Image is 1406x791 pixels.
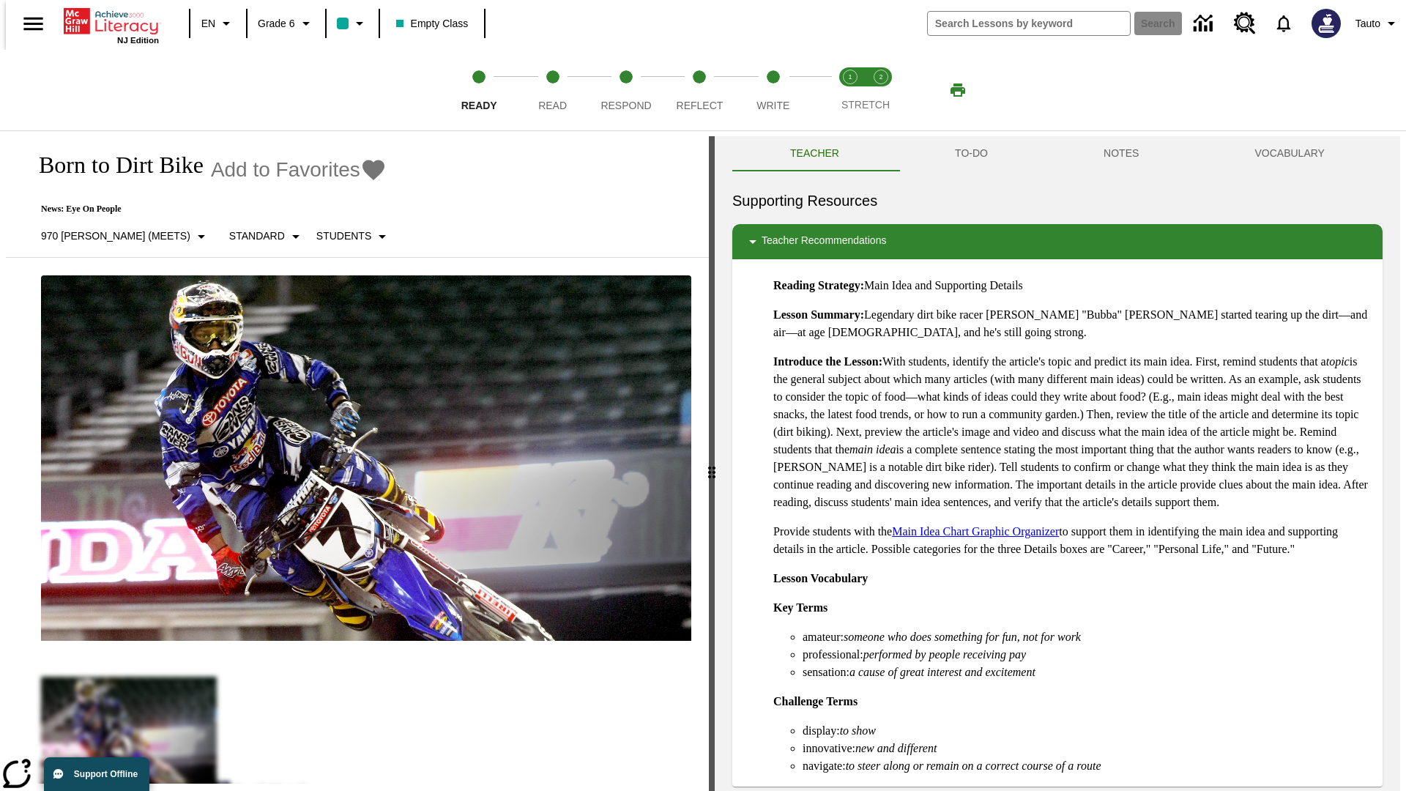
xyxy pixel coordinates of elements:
[709,136,715,791] div: Press Enter or Spacebar and then press right and left arrow keys to move the slider
[331,10,374,37] button: Class color is teal. Change class color
[773,523,1371,558] p: Provide students with the to support them in identifying the main idea and supporting details in ...
[803,740,1371,757] li: innovative:
[762,233,886,250] p: Teacher Recommendations
[840,724,876,737] em: to show
[195,10,242,37] button: Language: EN, Select a language
[855,742,937,754] em: new and different
[773,279,864,291] strong: Reading Strategy:
[201,16,215,31] span: EN
[732,136,897,171] button: Teacher
[803,757,1371,775] li: navigate:
[773,308,864,321] strong: Lesson Summary:
[223,223,310,250] button: Scaffolds, Standard
[773,306,1371,341] p: Legendary dirt bike racer [PERSON_NAME] "Bubba" [PERSON_NAME] started tearing up the dirt—and air...
[732,189,1383,212] h6: Supporting Resources
[803,628,1371,646] li: amateur:
[258,16,295,31] span: Grade 6
[863,648,1026,661] em: performed by people receiving pay
[252,10,321,37] button: Grade: Grade 6, Select a grade
[732,224,1383,259] div: Teacher Recommendations
[934,77,981,103] button: Print
[829,50,871,130] button: Stretch Read step 1 of 2
[44,757,149,791] button: Support Offline
[117,36,159,45] span: NJ Edition
[211,157,387,182] button: Add to Favorites - Born to Dirt Bike
[1046,136,1197,171] button: NOTES
[310,223,397,250] button: Select Student
[23,152,204,179] h1: Born to Dirt Bike
[803,646,1371,664] li: professional:
[849,666,1035,678] em: a cause of great interest and excitement
[803,722,1371,740] li: display:
[841,99,890,111] span: STRETCH
[849,443,896,456] em: main idea
[510,50,595,130] button: Read step 2 of 5
[229,229,285,244] p: Standard
[211,158,360,182] span: Add to Favorites
[892,525,1059,538] a: Main Idea Chart Graphic Organizer
[773,695,858,708] strong: Challenge Terms
[715,136,1400,791] div: activity
[23,204,397,215] p: News: Eye On People
[677,100,724,111] span: Reflect
[1185,4,1225,44] a: Data Center
[41,275,691,642] img: Motocross racer James Stewart flies through the air on his dirt bike.
[773,572,868,584] strong: Lesson Vocabulary
[6,136,709,784] div: reading
[928,12,1130,35] input: search field
[74,769,138,779] span: Support Offline
[846,760,1101,772] em: to steer along or remain on a correct course of a route
[12,2,55,45] button: Open side menu
[1303,4,1350,42] button: Select a new avatar
[396,16,469,31] span: Empty Class
[1265,4,1303,42] a: Notifications
[1197,136,1383,171] button: VOCABULARY
[64,5,159,45] div: Home
[1225,4,1265,43] a: Resource Center, Will open in new tab
[1355,16,1380,31] span: Tauto
[897,136,1046,171] button: TO-DO
[773,601,827,614] strong: Key Terms
[35,223,216,250] button: Select Lexile, 970 Lexile (Meets)
[1312,9,1341,38] img: Avatar
[773,277,1371,294] p: Main Idea and Supporting Details
[657,50,742,130] button: Reflect step 4 of 5
[316,229,371,244] p: Students
[600,100,651,111] span: Respond
[848,73,852,81] text: 1
[731,50,816,130] button: Write step 5 of 5
[436,50,521,130] button: Ready step 1 of 5
[732,136,1383,171] div: Instructional Panel Tabs
[41,229,190,244] p: 970 [PERSON_NAME] (Meets)
[584,50,669,130] button: Respond step 3 of 5
[803,664,1371,681] li: sensation:
[1350,10,1406,37] button: Profile/Settings
[879,73,882,81] text: 2
[773,355,882,368] strong: Introduce the Lesson:
[538,100,567,111] span: Read
[756,100,789,111] span: Write
[844,631,1081,643] em: someone who does something for fun, not for work
[860,50,902,130] button: Stretch Respond step 2 of 2
[1326,355,1350,368] em: topic
[773,353,1371,511] p: With students, identify the article's topic and predict its main idea. First, remind students tha...
[461,100,497,111] span: Ready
